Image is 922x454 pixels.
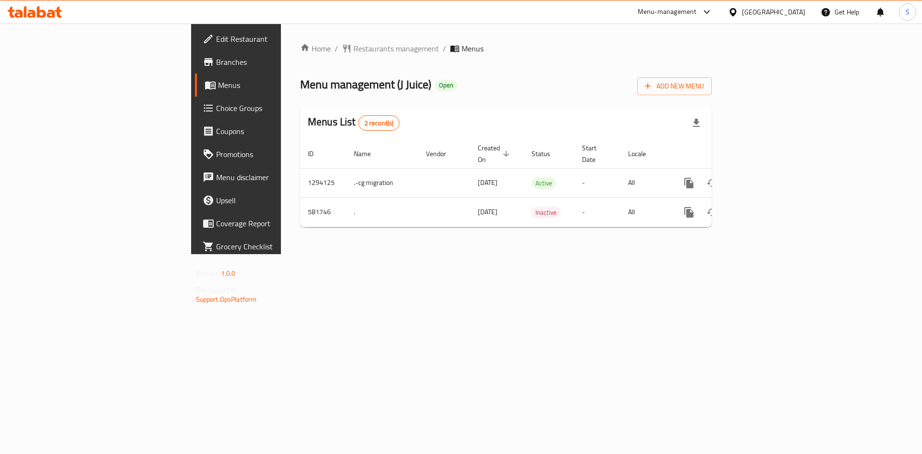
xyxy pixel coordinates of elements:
[216,33,338,45] span: Edit Restaurant
[346,197,418,227] td: .
[221,267,236,280] span: 1.0.0
[195,166,345,189] a: Menu disclaimer
[216,172,338,183] span: Menu disclaimer
[216,241,338,252] span: Grocery Checklist
[216,218,338,229] span: Coverage Report
[478,176,497,189] span: [DATE]
[670,139,777,169] th: Actions
[742,7,805,17] div: [GEOGRAPHIC_DATA]
[308,148,326,160] span: ID
[196,293,257,306] a: Support.OpsPlatform
[532,207,560,218] div: Inactive
[300,74,431,95] span: Menu management ( J Juice )
[195,235,345,258] a: Grocery Checklist
[678,201,701,224] button: more
[216,56,338,68] span: Branches
[353,43,439,54] span: Restaurants management
[461,43,484,54] span: Menus
[645,80,704,92] span: Add New Menu
[426,148,459,160] span: Vendor
[574,168,620,197] td: -
[300,43,712,54] nav: breadcrumb
[196,267,219,280] span: Version:
[300,139,777,227] table: enhanced table
[435,80,457,91] div: Open
[195,74,345,97] a: Menus
[216,148,338,160] span: Promotions
[195,50,345,74] a: Branches
[582,142,609,165] span: Start Date
[195,212,345,235] a: Coverage Report
[574,197,620,227] td: -
[358,115,400,131] div: Total records count
[532,148,563,160] span: Status
[685,111,708,135] div: Export file
[678,172,701,195] button: more
[218,79,338,91] span: Menus
[906,7,910,17] span: S
[443,43,446,54] li: /
[359,119,400,128] span: 2 record(s)
[195,97,345,120] a: Choice Groups
[532,177,556,189] div: Active
[195,143,345,166] a: Promotions
[216,195,338,206] span: Upsell
[354,148,383,160] span: Name
[435,81,457,89] span: Open
[532,207,560,218] span: Inactive
[701,201,724,224] button: Change Status
[195,120,345,143] a: Coupons
[216,125,338,137] span: Coupons
[628,148,658,160] span: Locale
[620,168,670,197] td: All
[620,197,670,227] td: All
[342,43,439,54] a: Restaurants management
[308,115,400,131] h2: Menus List
[346,168,418,197] td: .-cg migration
[216,102,338,114] span: Choice Groups
[478,142,512,165] span: Created On
[637,77,712,95] button: Add New Menu
[478,206,497,218] span: [DATE]
[532,178,556,189] span: Active
[195,27,345,50] a: Edit Restaurant
[701,172,724,195] button: Change Status
[638,6,697,18] div: Menu-management
[196,283,240,296] span: Get support on:
[195,189,345,212] a: Upsell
